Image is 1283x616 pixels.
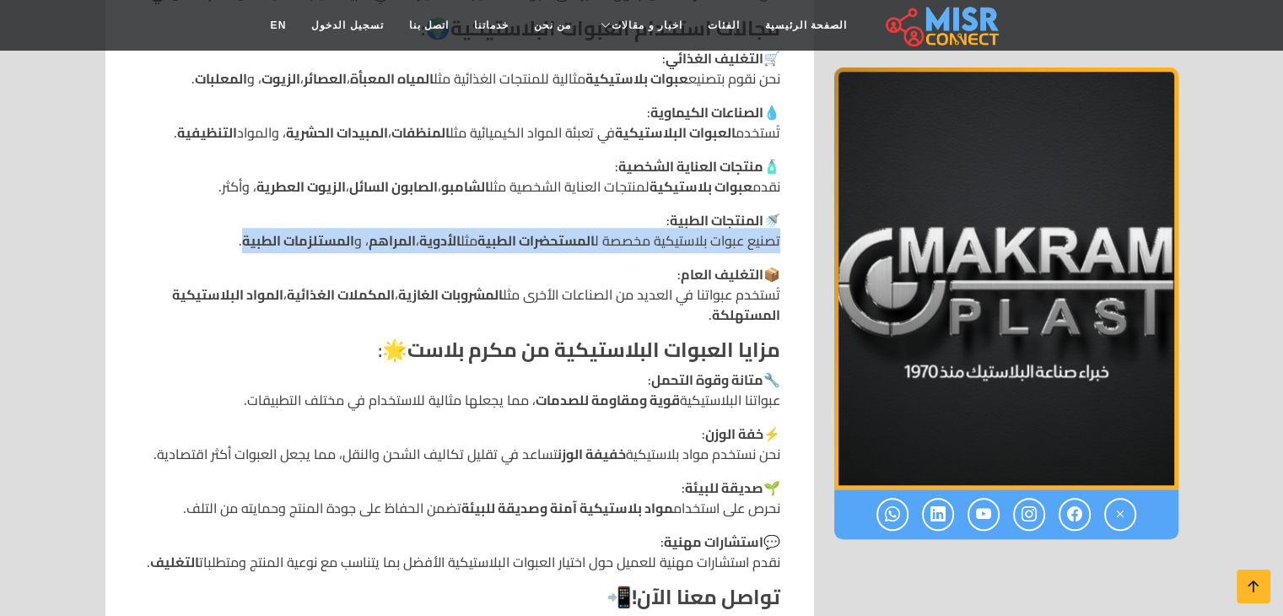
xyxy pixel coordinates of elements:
p: 📦 : تُستخدم عبواتنا في العديد من الصناعات الأخرى مثل ، ، . [139,264,780,325]
a: اخبار و مقالات [584,9,695,41]
a: الفئات [695,9,752,41]
strong: منتجات العناية الشخصية [618,154,763,179]
strong: خفيفة الوزن [558,441,626,467]
p: ⚡ : نحن نستخدم مواد بلاستيكية تساعد في تقليل تكاليف الشحن والنقل، مما يجعل العبوات أكثر اقتصادية. [139,424,780,464]
strong: المكملات الغذائية [287,282,395,307]
strong: الأدوية [419,228,461,253]
strong: المراهم [369,228,416,253]
p: 💬 : نقدم استشارات مهنية للعميل حول اختيار العبوات البلاستيكية الأفضل بما يتناسب مع نوعية المنتج و... [139,532,780,572]
a: خدماتنا [461,9,521,41]
a: اتصل بنا [396,9,461,41]
div: 1 / 1 [834,68,1178,489]
img: main.misr_connect [886,4,999,46]
strong: الشامبو [441,174,489,199]
strong: متانة وقوة التحمل [651,367,763,392]
strong: المستلزمات الطبية [242,228,354,253]
strong: العصائر [304,66,347,91]
strong: استشارات مهنية [664,529,763,554]
strong: الزيوت العطرية [256,174,346,199]
a: من نحن [521,9,584,41]
strong: التغليف الغذائي [666,46,763,71]
strong: صديقة للبيئة [685,475,763,500]
strong: الصابون السائل [349,174,438,199]
p: 🛒 : نحن نقوم بتصنيع مثالية للمنتجات الغذائية مثل ، ، ، و . [139,48,780,89]
strong: المعلبات [195,66,247,91]
strong: التنظيفية [177,120,237,145]
strong: المياه المعبأة [350,66,434,91]
strong: المنظفات [391,120,450,145]
strong: عبوات بلاستيكية [585,66,688,91]
strong: مزايا العبوات البلاستيكية من مكرم بلاست [407,331,780,369]
p: 💧 : تُستخدم في تعبئة المواد الكيميائية مثل ، ، والمواد . [139,102,780,143]
strong: المشروبات الغازية [398,282,503,307]
img: مكرم بلاست لتصنيع العبوات البلاستيكية [834,68,1178,489]
strong: المبيدات الحشرية [286,120,388,145]
strong: المستحضرات الطبية [477,228,595,253]
strong: مواد بلاستيكية آمنة وصديقة للبيئة [461,495,673,521]
strong: التغليف العام [681,262,763,287]
strong: خفة الوزن [705,421,763,446]
strong: الصناعات الكيماوية [650,100,763,125]
a: تسجيل الدخول [299,9,396,41]
strong: العبوات البلاستيكية [615,120,736,145]
p: 🌱 : نحرص على استخدام تضمن الحفاظ على جودة المنتج وحمايته من التلف. [139,478,780,518]
span: اخبار و مقالات [612,18,682,33]
strong: التغليف [150,549,199,575]
strong: قوية ومقاومة للصدمات [536,387,680,413]
p: 🚿 : تصنيع عبوات بلاستيكية مخصصة ل مثل ، ، و . [139,210,780,251]
p: 🔧 : عبواتنا البلاستيكية ، مما يجعلها مثالية للاستخدام في مختلف التطبيقات. [139,370,780,410]
strong: الزيوت [261,66,300,91]
strong: المنتجات الطبية [670,208,763,233]
strong: تواصل معنا الآن! [632,578,780,616]
h4: 📲 [139,586,780,610]
strong: المواد البلاستيكية المستهلكة [172,282,780,327]
h4: 🌟: [139,338,780,363]
p: 🧴 : نقدم لمنتجات العناية الشخصية مثل ، ، ، وأكثر. [139,156,780,197]
a: الصفحة الرئيسية [752,9,860,41]
a: EN [258,9,299,41]
strong: عبوات بلاستيكية [650,174,752,199]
